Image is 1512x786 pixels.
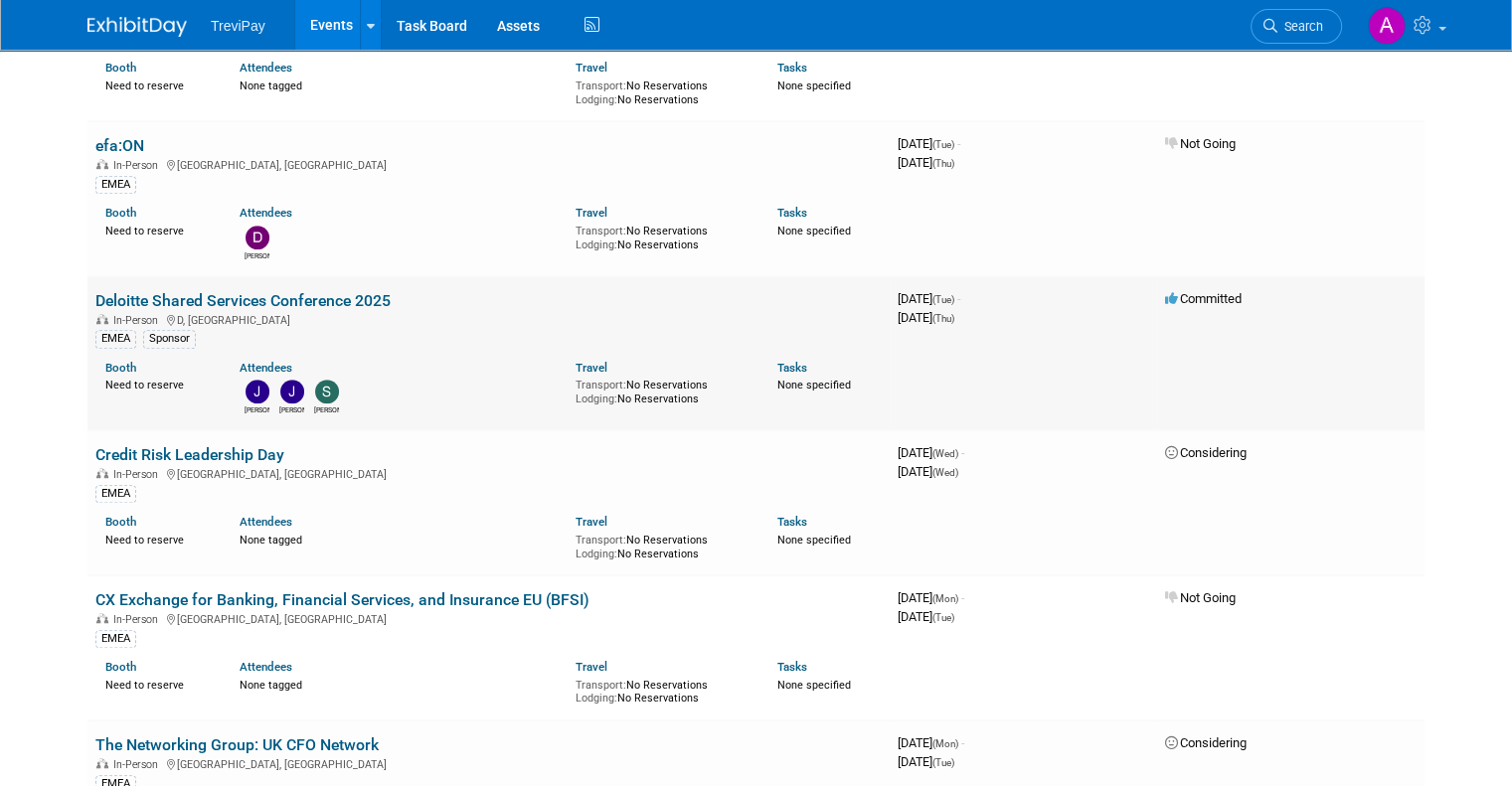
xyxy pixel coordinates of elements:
div: Need to reserve [105,530,210,548]
a: Tasks [777,660,807,674]
a: Travel [576,361,607,375]
span: - [957,136,960,151]
div: Jeff Coppolo [245,403,269,415]
a: Travel [576,515,607,529]
div: Need to reserve [105,375,210,393]
span: - [961,445,964,460]
a: Deloitte Shared Services Conference 2025 [95,291,391,310]
span: - [961,735,964,750]
span: In-Person [113,468,164,481]
div: [GEOGRAPHIC_DATA], [GEOGRAPHIC_DATA] [95,755,882,771]
span: TreviPay [211,18,265,34]
span: None specified [777,379,851,392]
a: Tasks [777,515,807,529]
a: Booth [105,660,136,674]
span: (Wed) [932,448,958,459]
span: Considering [1165,445,1247,460]
div: [GEOGRAPHIC_DATA], [GEOGRAPHIC_DATA] [95,465,882,481]
div: None tagged [240,76,561,93]
span: Considering [1165,735,1247,750]
div: Jim Salerno [279,403,304,415]
a: efa:ON [95,136,144,155]
a: Search [1251,9,1342,44]
span: Transport: [576,379,626,392]
div: [GEOGRAPHIC_DATA], [GEOGRAPHIC_DATA] [95,156,882,172]
div: No Reservations No Reservations [576,76,748,106]
img: In-Person Event [96,314,108,324]
div: [GEOGRAPHIC_DATA], [GEOGRAPHIC_DATA] [95,610,882,626]
div: Sponsor [143,330,196,348]
span: [DATE] [898,155,954,170]
span: None specified [777,225,851,237]
span: Lodging: [576,393,617,405]
img: Alen Lovric [1368,7,1406,45]
div: EMEA [95,330,136,348]
span: [DATE] [898,445,964,460]
span: (Tue) [932,757,954,768]
span: (Tue) [932,139,954,150]
span: Search [1277,19,1323,34]
a: Booth [105,61,136,75]
div: D, [GEOGRAPHIC_DATA] [95,311,882,327]
div: None tagged [240,530,561,548]
a: The Networking Group: UK CFO Network [95,735,379,754]
span: In-Person [113,314,164,327]
span: Transport: [576,225,626,237]
span: (Thu) [932,313,954,324]
a: Attendees [240,515,292,529]
span: [DATE] [898,754,954,769]
img: In-Person Event [96,159,108,169]
span: (Wed) [932,467,958,478]
span: Not Going [1165,136,1236,151]
div: No Reservations No Reservations [576,530,748,560]
img: Jim Salerno [280,380,304,403]
div: Need to reserve [105,221,210,238]
a: Credit Risk Leadership Day [95,445,284,464]
span: (Mon) [932,593,958,604]
span: None specified [777,79,851,92]
a: Tasks [777,61,807,75]
span: - [957,291,960,306]
span: None specified [777,534,851,547]
img: In-Person Event [96,613,108,623]
span: In-Person [113,613,164,626]
span: [DATE] [898,735,964,750]
span: - [961,590,964,605]
div: No Reservations No Reservations [576,375,748,405]
div: None tagged [240,675,561,693]
a: Travel [576,61,607,75]
a: CX Exchange for Banking, Financial Services, and Insurance EU (BFSI) [95,590,589,609]
span: (Tue) [932,294,954,305]
div: No Reservations No Reservations [576,221,748,251]
span: Lodging: [576,238,617,251]
a: Booth [105,206,136,220]
span: (Tue) [932,612,954,623]
a: Booth [105,361,136,375]
img: Dirk Haase [246,226,269,249]
a: Booth [105,515,136,529]
span: [DATE] [898,609,954,624]
span: Transport: [576,79,626,92]
img: In-Person Event [96,758,108,768]
div: EMEA [95,176,136,194]
a: Travel [576,660,607,674]
a: Travel [576,206,607,220]
span: [DATE] [898,291,960,306]
a: Attendees [240,660,292,674]
span: (Thu) [932,158,954,169]
div: No Reservations No Reservations [576,675,748,706]
img: Jeff Coppolo [246,380,269,403]
div: Dirk Haase [245,249,269,261]
a: Attendees [240,361,292,375]
div: Need to reserve [105,76,210,93]
span: [DATE] [898,310,954,325]
span: Lodging: [576,692,617,705]
span: Transport: [576,679,626,692]
span: Committed [1165,291,1242,306]
span: (Mon) [932,738,958,749]
img: ExhibitDay [87,17,187,37]
span: [DATE] [898,464,958,479]
a: Tasks [777,361,807,375]
span: [DATE] [898,590,964,605]
span: Lodging: [576,548,617,560]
